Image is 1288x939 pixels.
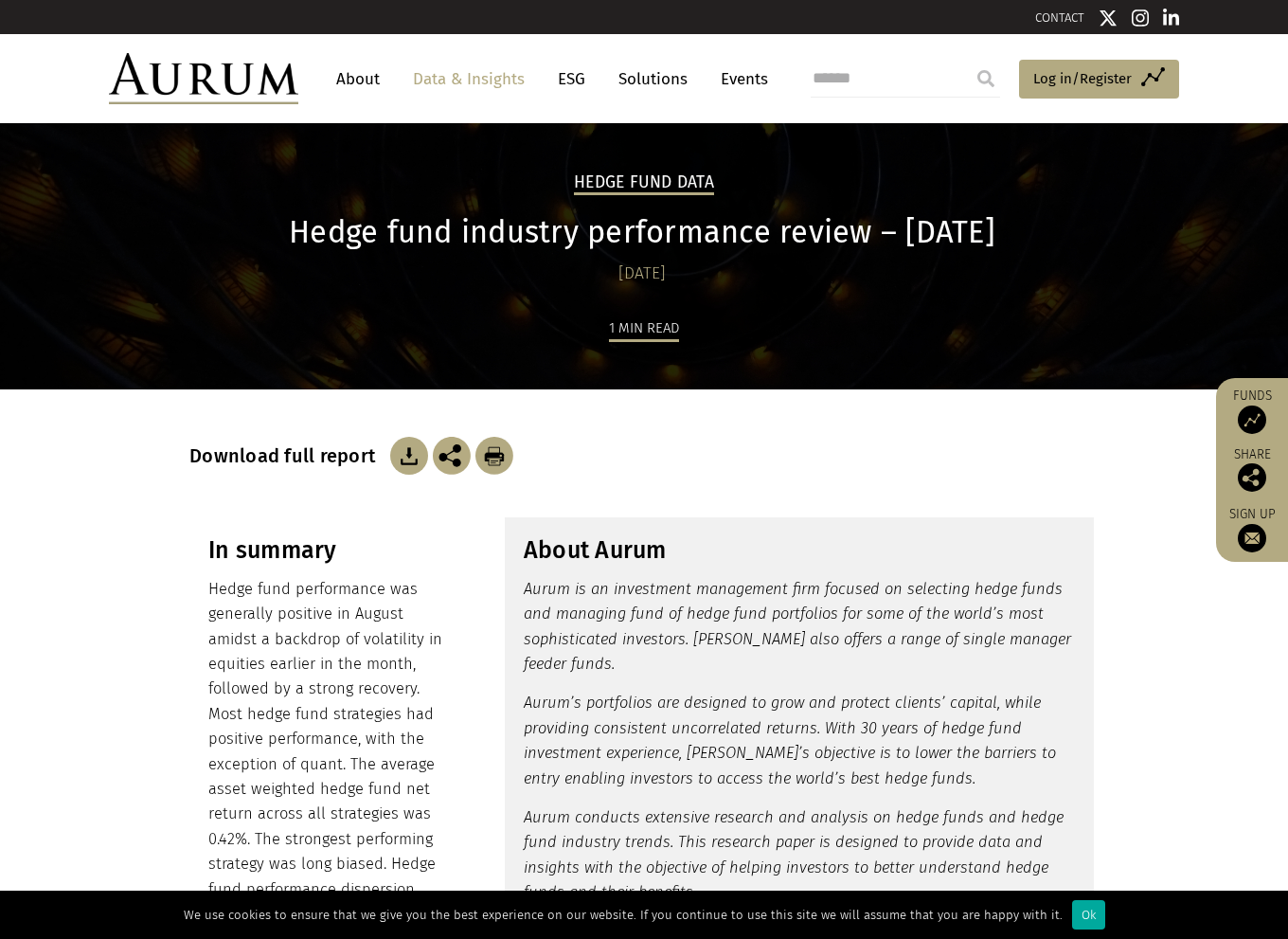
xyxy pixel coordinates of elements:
div: [DATE] [189,261,1094,287]
img: Instagram icon [1132,9,1149,27]
h3: About Aurum [524,536,1075,565]
span: Log in/Register [1033,67,1132,90]
img: Share this post [1238,463,1266,492]
a: ESG [548,62,595,97]
a: Data & Insights [403,62,534,97]
img: Twitter icon [1099,9,1118,27]
em: Aurum is an investment management firm focused on selecting hedge funds and managing fund of hedg... [524,580,1071,673]
h1: Hedge fund industry performance review – [DATE] [189,214,1094,251]
img: Linkedin icon [1163,9,1180,27]
div: Ok [1072,900,1105,930]
img: Aurum [109,53,298,104]
img: Download Article [475,437,513,475]
a: Events [711,62,768,97]
img: Share this post [433,437,471,475]
h3: In summary [208,536,444,565]
input: Submit [967,60,1005,98]
div: 1 min read [609,316,679,342]
img: Access Funds [1238,406,1266,434]
em: Aurum conducts extensive research and analysis on hedge funds and hedge fund industry trends. Thi... [524,808,1064,901]
h3: Download full report [189,444,385,467]
h2: Hedge Fund Data [574,172,714,195]
a: Solutions [609,62,697,97]
a: About [327,62,389,97]
em: Aurum’s portfolios are designed to grow and protect clients’ capital, while providing consistent ... [524,694,1056,786]
div: Share [1225,448,1279,492]
img: Sign up to our newsletter [1238,524,1266,552]
a: Funds [1225,388,1279,434]
img: Download Article [390,437,428,475]
a: Log in/Register [1019,60,1179,99]
a: CONTACT [1035,10,1084,25]
a: Sign up [1225,506,1279,552]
